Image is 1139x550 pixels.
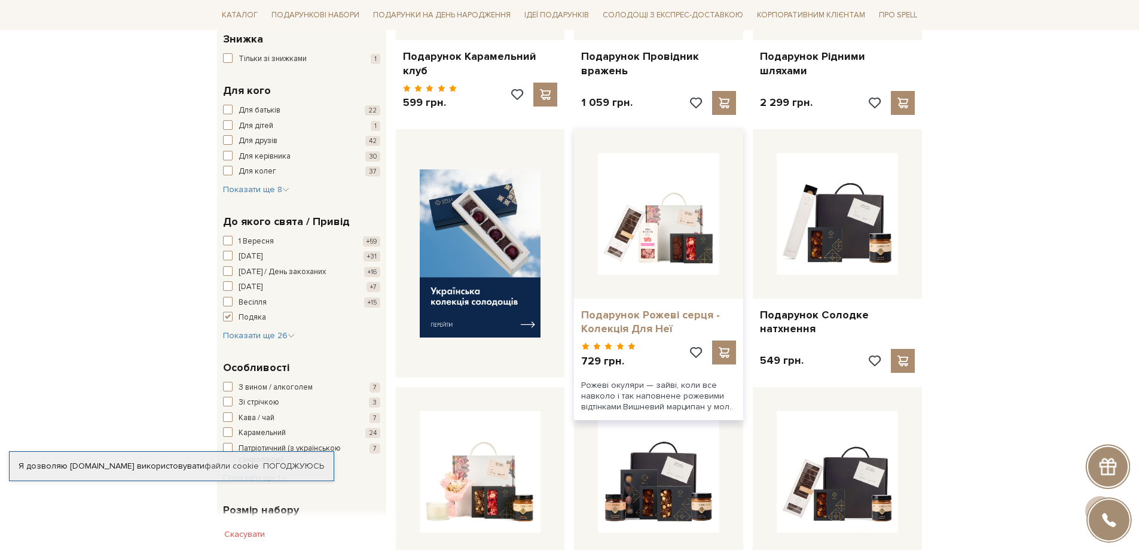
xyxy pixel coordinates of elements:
span: Для кого [223,83,271,99]
span: Особливості [223,360,289,376]
button: Карамельний 24 [223,427,380,439]
span: 7 [370,443,380,454]
button: [DATE] / День закоханих +16 [223,266,380,278]
img: banner [420,169,541,338]
button: Для батьків 22 [223,105,380,117]
span: 1 [371,54,380,64]
button: Патріотичний (з українською символікою) 7 [223,443,380,466]
p: 2 299 грн. [760,96,813,110]
div: Рожеві окуляри — зайві, коли все навколо і так наповнене рожевими відтінками.Вишневий марципан у ... [574,373,743,420]
span: Показати ще 26 [223,330,295,341]
p: 599 грн. [403,96,457,110]
span: Весілля [239,297,267,309]
span: [DATE] / День закоханих [239,266,326,278]
span: Патріотичний (з українською символікою) [239,443,347,466]
span: Показати ще 8 [223,184,289,195]
span: +7 [367,282,380,292]
span: 7 [370,413,380,423]
span: З вином / алкоголем [239,382,313,394]
span: Тільки зі знижками [239,53,307,65]
button: З вином / алкоголем 7 [223,382,380,394]
span: Для керівника [239,151,291,163]
span: +16 [364,267,380,277]
span: Для друзів [239,135,277,147]
button: Для друзів 42 [223,135,380,147]
span: Зі стрічкою [239,397,279,409]
span: Розмір набору [223,502,299,518]
span: 42 [365,136,380,146]
span: Кава / чай [239,412,274,424]
span: Ідеї подарунків [520,6,594,25]
span: Подарунки на День народження [368,6,515,25]
a: Подарунок Солодке натхнення [760,308,915,336]
button: Для колег 37 [223,166,380,178]
span: Каталог [217,6,262,25]
a: файли cookie [204,461,259,471]
span: 30 [365,151,380,162]
span: 24 [365,428,380,438]
p: 1 059 грн. [581,96,633,110]
a: Корпоративним клієнтам [752,5,870,25]
p: 729 грн. [581,354,636,368]
span: 37 [365,166,380,177]
span: 7 [370,382,380,393]
span: Подарункові набори [267,6,364,25]
span: +15 [364,297,380,308]
span: Про Spell [874,6,922,25]
button: Кава / чай 7 [223,412,380,424]
a: Подарунок Карамельний клуб [403,50,558,78]
span: Карамельний [239,427,286,439]
button: Скасувати [217,525,272,544]
button: Тільки зі знижками 1 [223,53,380,65]
span: +31 [364,251,380,262]
span: Для батьків [239,105,280,117]
span: [DATE] [239,251,262,263]
span: Подяка [239,312,266,324]
a: Подарунок Рожеві серця - Колекція Для Неї [581,308,736,336]
button: Для керівника 30 [223,151,380,163]
span: 1 Вересня [239,236,274,248]
span: +59 [363,236,380,247]
button: [DATE] +31 [223,251,380,263]
a: Погоджуюсь [263,461,324,472]
div: Я дозволяю [DOMAIN_NAME] використовувати [10,461,334,472]
span: 3 [369,397,380,408]
button: [DATE] +7 [223,281,380,293]
button: Для дітей 1 [223,120,380,132]
button: Показати ще 8 [223,184,289,196]
span: [DATE] [239,281,262,293]
span: Для колег [239,166,276,178]
span: Для дітей [239,120,273,132]
p: 549 грн. [760,354,804,367]
button: Показати ще 26 [223,330,295,342]
span: До якого свята / Привід [223,214,350,230]
button: 1 Вересня +59 [223,236,380,248]
a: Подарунок Провідник вражень [581,50,736,78]
span: 22 [365,105,380,116]
span: 1 [371,121,380,131]
button: Весілля +15 [223,297,380,309]
span: Знижка [223,31,263,47]
a: Подарунок Рідними шляхами [760,50,915,78]
button: Подяка [223,312,380,324]
a: Солодощі з експрес-доставкою [598,5,748,25]
span: Показати ще 1 [223,473,288,483]
button: Зі стрічкою 3 [223,397,380,409]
